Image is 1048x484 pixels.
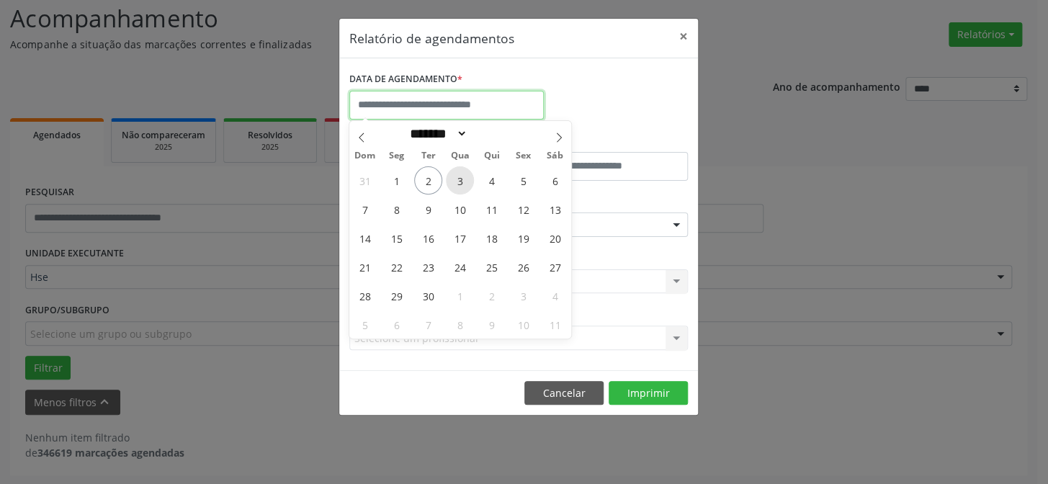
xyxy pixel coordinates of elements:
[541,166,569,194] span: Setembro 6, 2025
[414,282,442,310] span: Setembro 30, 2025
[478,195,506,223] span: Setembro 11, 2025
[414,195,442,223] span: Setembro 9, 2025
[351,310,379,339] span: Outubro 5, 2025
[478,253,506,281] span: Setembro 25, 2025
[414,166,442,194] span: Setembro 2, 2025
[478,310,506,339] span: Outubro 9, 2025
[382,166,411,194] span: Setembro 1, 2025
[522,130,688,152] label: ATÉ
[446,282,474,310] span: Outubro 1, 2025
[351,282,379,310] span: Setembro 28, 2025
[509,253,537,281] span: Setembro 26, 2025
[414,253,442,281] span: Setembro 23, 2025
[509,195,537,223] span: Setembro 12, 2025
[476,151,508,161] span: Qui
[508,151,539,161] span: Sex
[509,310,537,339] span: Outubro 10, 2025
[351,224,379,252] span: Setembro 14, 2025
[382,195,411,223] span: Setembro 8, 2025
[541,195,569,223] span: Setembro 13, 2025
[349,29,514,48] h5: Relatório de agendamentos
[405,126,468,141] select: Month
[381,151,413,161] span: Seg
[382,310,411,339] span: Outubro 6, 2025
[446,195,474,223] span: Setembro 10, 2025
[509,224,537,252] span: Setembro 19, 2025
[467,126,515,141] input: Year
[351,253,379,281] span: Setembro 21, 2025
[669,19,698,54] button: Close
[382,224,411,252] span: Setembro 15, 2025
[478,166,506,194] span: Setembro 4, 2025
[609,381,688,405] button: Imprimir
[541,282,569,310] span: Outubro 4, 2025
[541,310,569,339] span: Outubro 11, 2025
[539,151,571,161] span: Sáb
[351,195,379,223] span: Setembro 7, 2025
[413,151,444,161] span: Ter
[446,310,474,339] span: Outubro 8, 2025
[509,282,537,310] span: Outubro 3, 2025
[382,253,411,281] span: Setembro 22, 2025
[446,224,474,252] span: Setembro 17, 2025
[382,282,411,310] span: Setembro 29, 2025
[349,68,462,91] label: DATA DE AGENDAMENTO
[478,224,506,252] span: Setembro 18, 2025
[349,151,381,161] span: Dom
[351,166,379,194] span: Agosto 31, 2025
[541,253,569,281] span: Setembro 27, 2025
[446,166,474,194] span: Setembro 3, 2025
[524,381,604,405] button: Cancelar
[509,166,537,194] span: Setembro 5, 2025
[446,253,474,281] span: Setembro 24, 2025
[414,310,442,339] span: Outubro 7, 2025
[414,224,442,252] span: Setembro 16, 2025
[478,282,506,310] span: Outubro 2, 2025
[444,151,476,161] span: Qua
[541,224,569,252] span: Setembro 20, 2025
